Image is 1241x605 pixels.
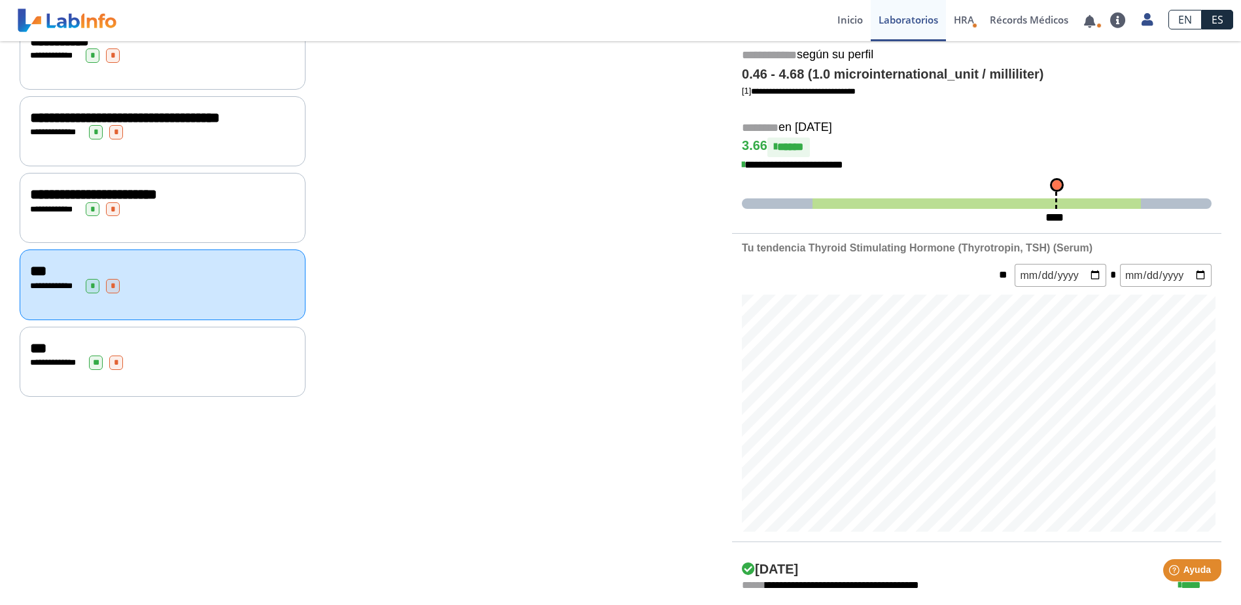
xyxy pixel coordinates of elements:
b: Tu tendencia Thyroid Stimulating Hormone (Thyrotropin, TSH) (Serum) [742,242,1092,253]
h4: 0.46 - 4.68 (1.0 microinternational_unit / milliliter) [742,67,1212,82]
a: [1] [742,86,856,96]
a: EN [1168,10,1202,29]
input: mm/dd/yyyy [1120,264,1212,287]
input: mm/dd/yyyy [1015,264,1106,287]
h5: según su perfil [742,48,1212,63]
iframe: Help widget launcher [1125,554,1227,591]
h4: [DATE] [742,562,798,577]
h5: en [DATE] [742,120,1212,136]
a: ES [1202,10,1233,29]
span: HRA [954,13,974,26]
h4: 3.66 [742,137,1212,157]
